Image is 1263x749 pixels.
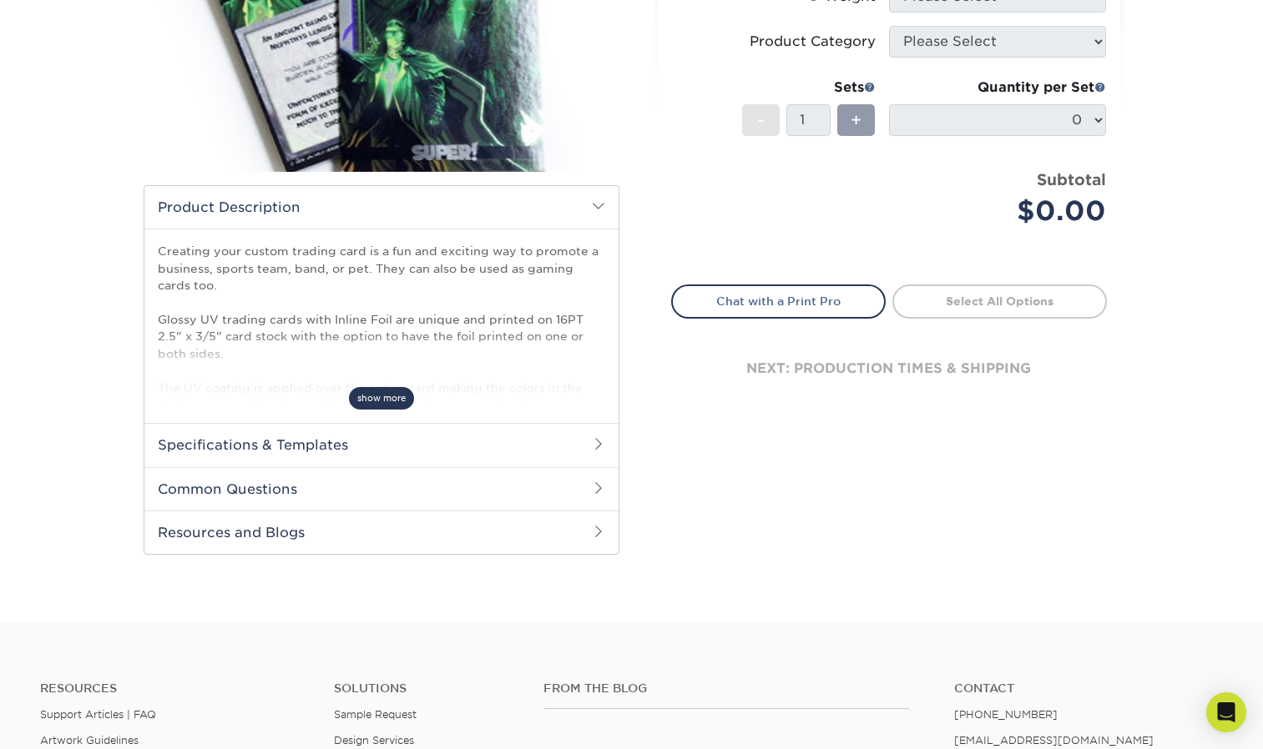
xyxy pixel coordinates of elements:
[158,243,605,430] p: Creating your custom trading card is a fun and exciting way to promote a business, sports team, b...
[334,681,518,696] h4: Solutions
[40,681,309,696] h4: Resources
[892,284,1107,318] a: Select All Options
[334,734,414,746] a: Design Services
[954,708,1058,721] a: [PHONE_NUMBER]
[902,191,1106,231] div: $0.00
[144,423,619,466] h2: Specifications & Templates
[889,78,1106,98] div: Quantity per Set
[851,108,861,133] span: +
[349,387,414,410] span: show more
[144,186,619,229] h2: Product Description
[144,467,619,510] h2: Common Questions
[671,284,886,318] a: Chat with a Print Pro
[144,510,619,554] h2: Resources and Blogs
[750,32,876,52] div: Product Category
[671,319,1107,419] div: next: production times & shipping
[954,734,1154,746] a: [EMAIL_ADDRESS][DOMAIN_NAME]
[334,708,417,721] a: Sample Request
[543,681,909,696] h4: From the Blog
[954,681,1223,696] a: Contact
[757,108,765,133] span: -
[742,78,876,98] div: Sets
[1206,692,1246,732] div: Open Intercom Messenger
[1037,170,1106,189] strong: Subtotal
[4,698,142,743] iframe: Google Customer Reviews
